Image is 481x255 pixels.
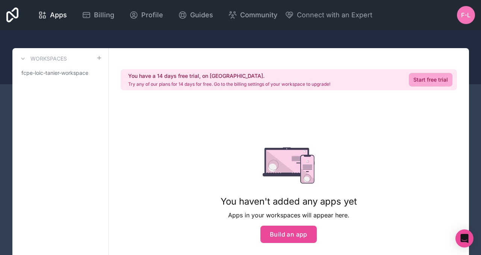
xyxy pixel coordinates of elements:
[141,10,163,20] span: Profile
[123,7,169,23] a: Profile
[172,7,219,23] a: Guides
[30,55,67,62] h3: Workspaces
[461,11,470,20] span: F-L
[409,73,452,87] a: Start free trial
[263,147,315,184] img: empty state
[128,81,330,87] p: Try any of our plans for 14 days for free. Go to the billing settings of your workspace to upgrade!
[18,54,67,63] a: Workspaces
[94,10,114,20] span: Billing
[222,7,283,23] a: Community
[32,7,73,23] a: Apps
[455,229,473,247] div: Open Intercom Messenger
[50,10,67,20] span: Apps
[18,66,102,80] a: fcpe-loic-tanier-workspace
[76,7,120,23] a: Billing
[240,10,277,20] span: Community
[260,226,317,243] button: Build an app
[297,10,372,20] span: Connect with an Expert
[190,10,213,20] span: Guides
[221,196,357,208] h1: You haven't added any apps yet
[221,211,357,220] p: Apps in your workspaces will appear here.
[21,69,88,77] span: fcpe-loic-tanier-workspace
[285,10,372,20] button: Connect with an Expert
[128,72,330,80] h2: You have a 14 days free trial, on [GEOGRAPHIC_DATA].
